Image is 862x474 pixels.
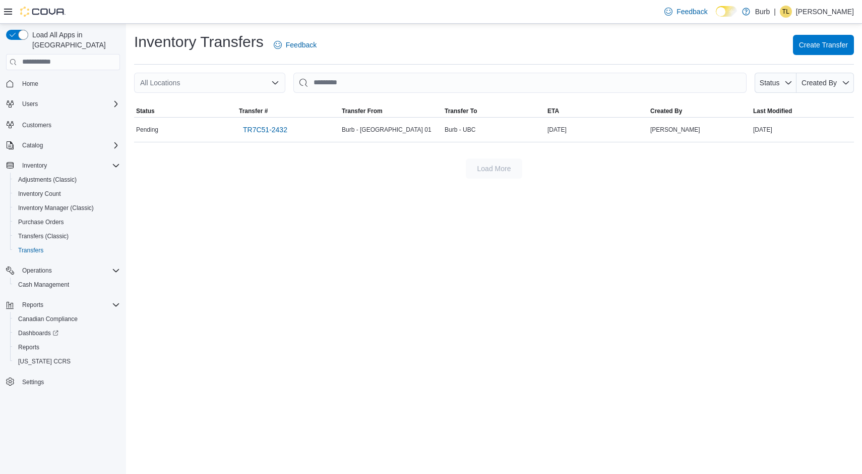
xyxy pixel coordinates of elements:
button: Reports [18,299,47,311]
span: TR7C51-2432 [243,125,287,135]
span: Reports [22,301,43,309]
a: Adjustments (Classic) [14,174,81,186]
span: Transfers (Classic) [18,232,69,240]
button: Created By [796,73,854,93]
button: Cash Management [10,278,124,292]
span: Dashboards [14,327,120,339]
span: Canadian Compliance [18,315,78,323]
button: Reports [10,340,124,354]
span: Home [22,80,38,88]
button: Inventory [18,160,51,172]
span: Inventory [22,162,47,170]
span: Operations [18,265,120,277]
button: Create Transfer [793,35,854,55]
button: Transfer From [340,105,443,117]
span: Canadian Compliance [14,313,120,325]
span: Transfer From [342,107,383,115]
span: Transfer # [239,107,268,115]
a: TR7C51-2432 [239,120,291,140]
input: This is a search bar. After typing your query, hit enter to filter the results lower in the page. [293,73,747,93]
a: Dashboards [10,326,124,340]
a: Reports [14,341,43,353]
button: Canadian Compliance [10,312,124,326]
span: Customers [22,121,51,129]
span: Pending [136,126,158,134]
div: T Lee [780,6,792,18]
a: Purchase Orders [14,216,68,228]
span: Catalog [18,139,120,151]
button: Transfers (Classic) [10,229,124,243]
span: Users [22,100,38,108]
span: Last Modified [753,107,792,115]
span: Settings [22,378,44,386]
span: Inventory [18,160,120,172]
button: Transfer To [443,105,545,117]
span: Dashboards [18,329,58,337]
button: Last Modified [751,105,854,117]
span: Status [136,107,155,115]
button: Users [2,97,124,111]
button: Operations [2,264,124,278]
span: Customers [18,118,120,131]
button: Transfer # [237,105,340,117]
span: Adjustments (Classic) [14,174,120,186]
span: [US_STATE] CCRS [18,357,71,365]
span: ETA [547,107,559,115]
span: Purchase Orders [14,216,120,228]
button: Catalog [2,138,124,152]
p: | [774,6,776,18]
a: Inventory Manager (Classic) [14,202,98,214]
button: Load More [466,159,522,179]
a: Inventory Count [14,188,65,200]
span: Status [760,79,780,87]
span: Feedback [676,7,707,17]
span: Burb - [GEOGRAPHIC_DATA] 01 [342,126,432,134]
span: Washington CCRS [14,355,120,367]
button: Customers [2,117,124,132]
a: Customers [18,119,55,131]
span: Burb - UBC [445,126,475,134]
button: Reports [2,298,124,312]
button: Settings [2,375,124,389]
nav: Complex example [6,72,120,415]
span: Catalog [22,141,43,149]
span: TL [782,6,789,18]
button: Operations [18,265,56,277]
span: Load All Apps in [GEOGRAPHIC_DATA] [28,30,120,50]
a: [US_STATE] CCRS [14,355,75,367]
span: Transfers (Classic) [14,230,120,242]
button: Catalog [18,139,47,151]
a: Transfers (Classic) [14,230,73,242]
span: Home [18,77,120,90]
span: Load More [477,164,511,174]
span: Create Transfer [799,40,848,50]
span: Inventory Count [14,188,120,200]
button: Status [134,105,237,117]
span: Feedback [286,40,317,50]
span: Transfers [14,244,120,256]
span: Purchase Orders [18,218,64,226]
span: Settings [18,376,120,388]
a: Cash Management [14,279,73,291]
div: [DATE] [751,124,854,136]
span: Inventory Manager (Classic) [18,204,94,212]
span: Reports [18,343,39,351]
span: Adjustments (Classic) [18,176,77,184]
span: Inventory Manager (Classic) [14,202,120,214]
span: Cash Management [18,281,69,289]
h1: Inventory Transfers [134,32,264,52]
span: [PERSON_NAME] [650,126,700,134]
span: Operations [22,267,52,275]
p: [PERSON_NAME] [796,6,854,18]
button: Home [2,76,124,91]
a: Canadian Compliance [14,313,82,325]
span: Inventory Count [18,190,61,198]
button: Inventory Count [10,187,124,201]
span: Reports [14,341,120,353]
button: Purchase Orders [10,215,124,229]
button: Status [755,73,796,93]
button: [US_STATE] CCRS [10,354,124,368]
button: Open list of options [271,79,279,87]
span: Created By [650,107,682,115]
